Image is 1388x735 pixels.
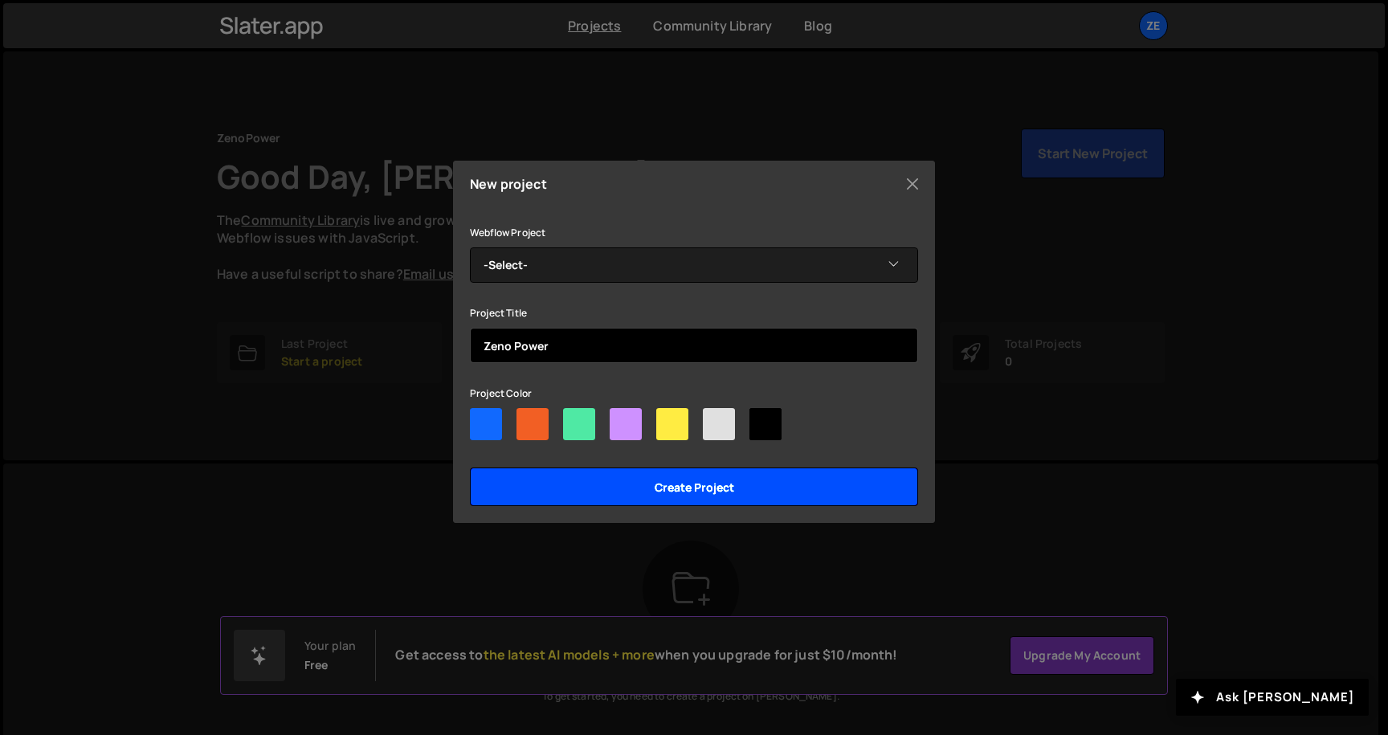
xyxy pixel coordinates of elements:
[470,305,527,321] label: Project Title
[900,172,925,196] button: Close
[470,386,532,402] label: Project Color
[1176,679,1369,716] button: Ask [PERSON_NAME]
[470,178,547,190] h5: New project
[470,468,918,506] input: Create project
[470,225,545,241] label: Webflow Project
[470,328,918,363] input: Project name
